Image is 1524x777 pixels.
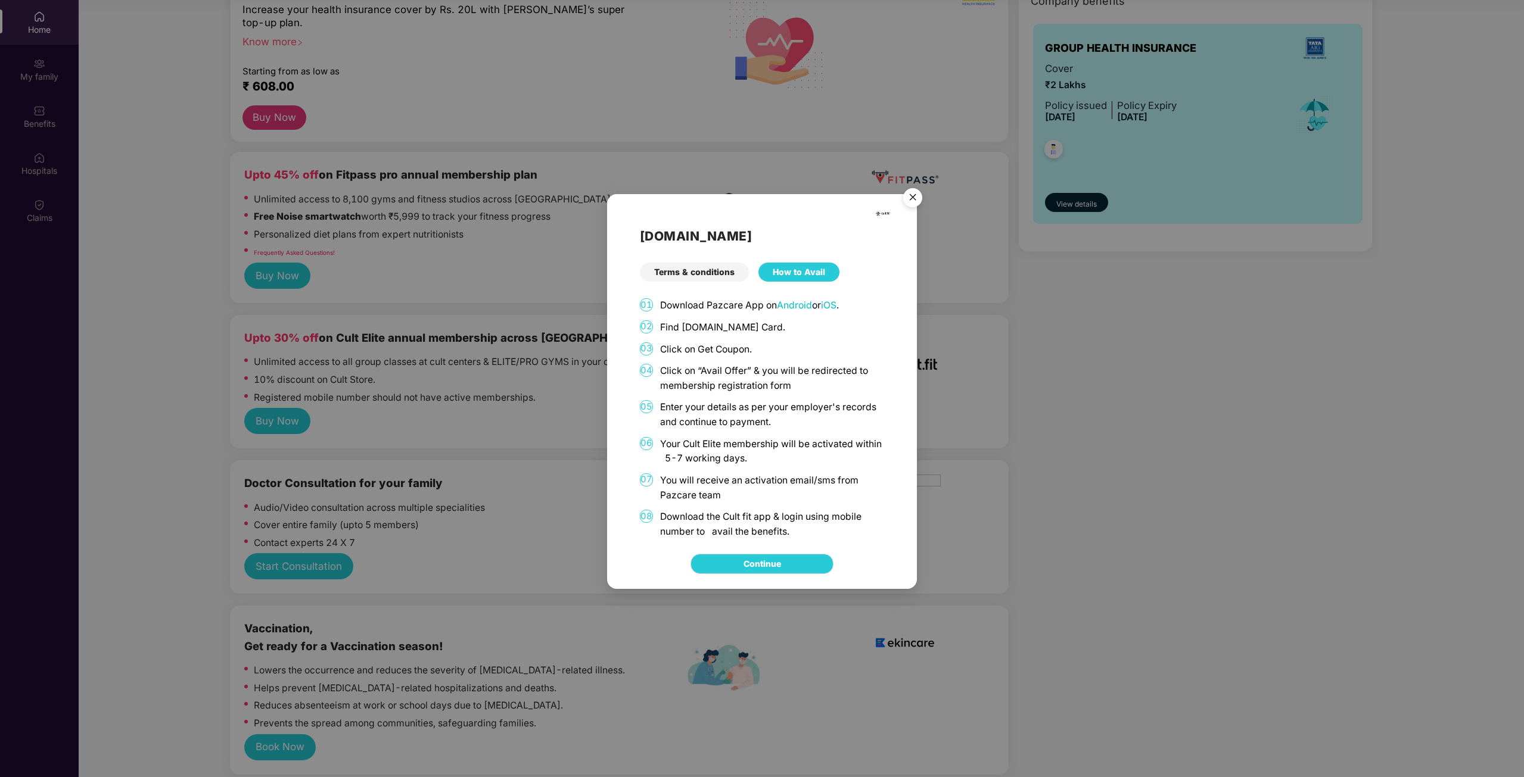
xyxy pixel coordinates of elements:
[640,263,749,282] div: Terms & conditions
[691,554,833,574] button: Continue
[744,557,781,570] a: Continue
[640,320,653,333] span: 02
[640,473,653,486] span: 07
[660,437,884,466] p: Your Cult Elite membership will be activated within 5-7 working days.
[640,400,653,413] span: 05
[660,473,884,503] p: You will receive an activation email/sms from Pazcare team
[660,364,884,393] p: Click on “Avail Offer” & you will be redirected to membership registration form
[875,206,890,221] img: cult.png
[777,299,812,311] a: Android
[640,364,653,377] span: 04
[896,183,929,216] img: svg+xml;base64,PHN2ZyB4bWxucz0iaHR0cDovL3d3dy53My5vcmcvMjAwMC9zdmciIHdpZHRoPSI1NiIgaGVpZ2h0PSI1Ni...
[660,320,884,335] p: Find [DOMAIN_NAME] Card.
[660,342,884,357] p: Click on Get Coupon.
[640,342,653,355] span: 03
[640,510,653,523] span: 08
[821,299,836,311] a: iOS
[660,510,884,539] p: Download the Cult fit app & login using mobile number to avail the benefits.
[758,263,839,282] div: How to Avail
[660,400,884,429] p: Enter your details as per your employer's records and continue to payment.
[640,437,653,450] span: 06
[640,298,653,311] span: 01
[640,226,885,246] h2: [DOMAIN_NAME]
[896,183,928,215] button: Close
[660,298,884,313] p: Download Pazcare App on or .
